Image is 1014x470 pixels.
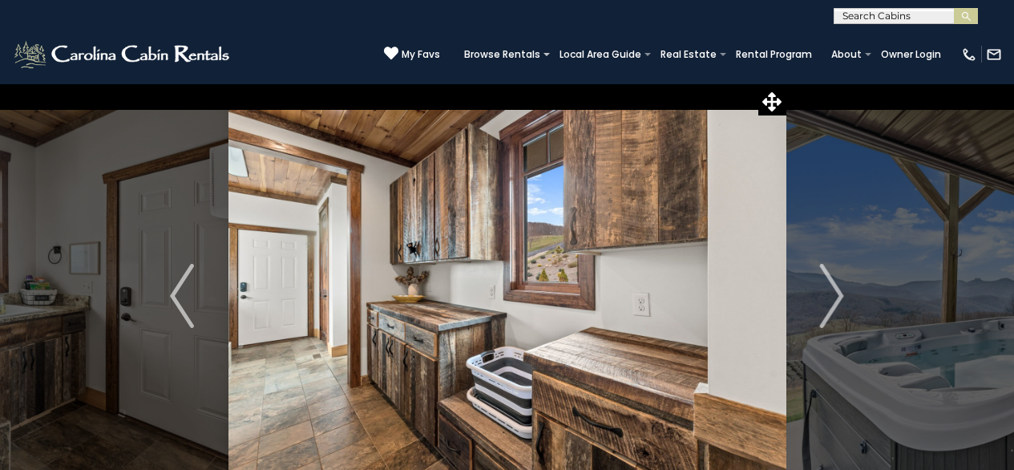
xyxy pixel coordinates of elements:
a: Owner Login [873,43,949,66]
img: arrow [820,264,844,328]
a: Browse Rentals [456,43,548,66]
a: Local Area Guide [551,43,649,66]
img: White-1-2.png [12,38,234,71]
img: phone-regular-white.png [961,47,977,63]
img: mail-regular-white.png [986,47,1002,63]
a: My Favs [384,46,440,63]
a: Rental Program [728,43,820,66]
span: My Favs [402,47,440,62]
img: arrow [170,264,194,328]
a: Real Estate [652,43,725,66]
a: About [823,43,870,66]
